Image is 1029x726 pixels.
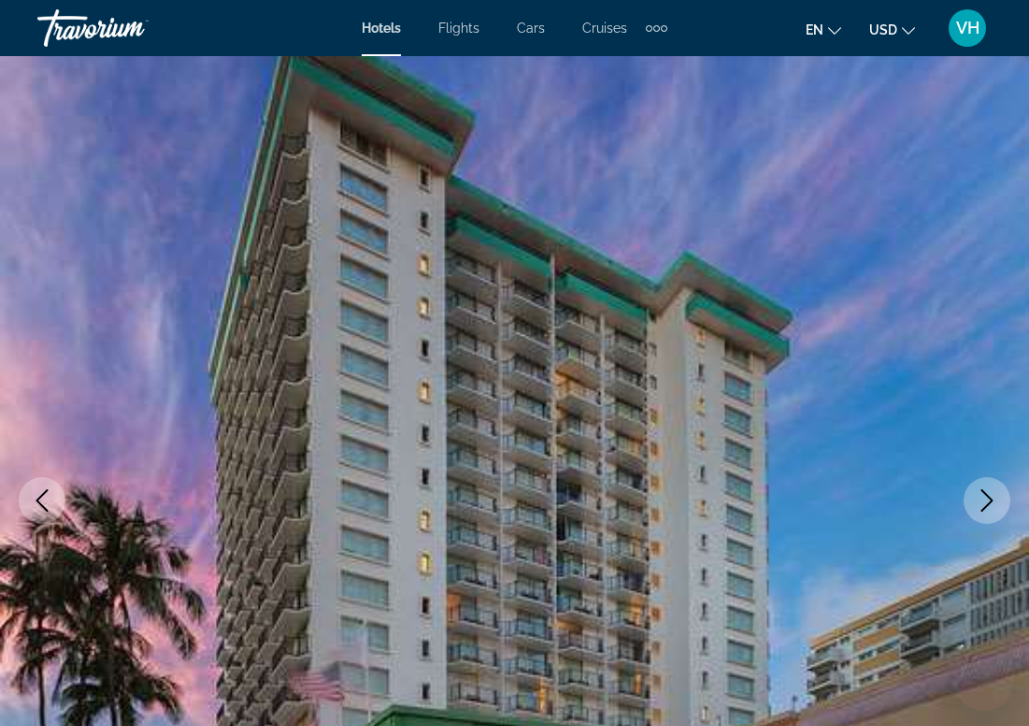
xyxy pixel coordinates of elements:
[19,477,65,524] button: Previous image
[438,21,479,36] a: Flights
[517,21,545,36] a: Cars
[964,477,1010,524] button: Next image
[943,8,992,48] button: User Menu
[582,21,627,36] a: Cruises
[956,19,979,37] span: VH
[806,22,823,37] span: en
[869,16,915,43] button: Change currency
[954,651,1014,711] iframe: Button to launch messaging window
[869,22,897,37] span: USD
[362,21,401,36] a: Hotels
[806,16,841,43] button: Change language
[37,4,224,52] a: Travorium
[646,13,667,43] button: Extra navigation items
